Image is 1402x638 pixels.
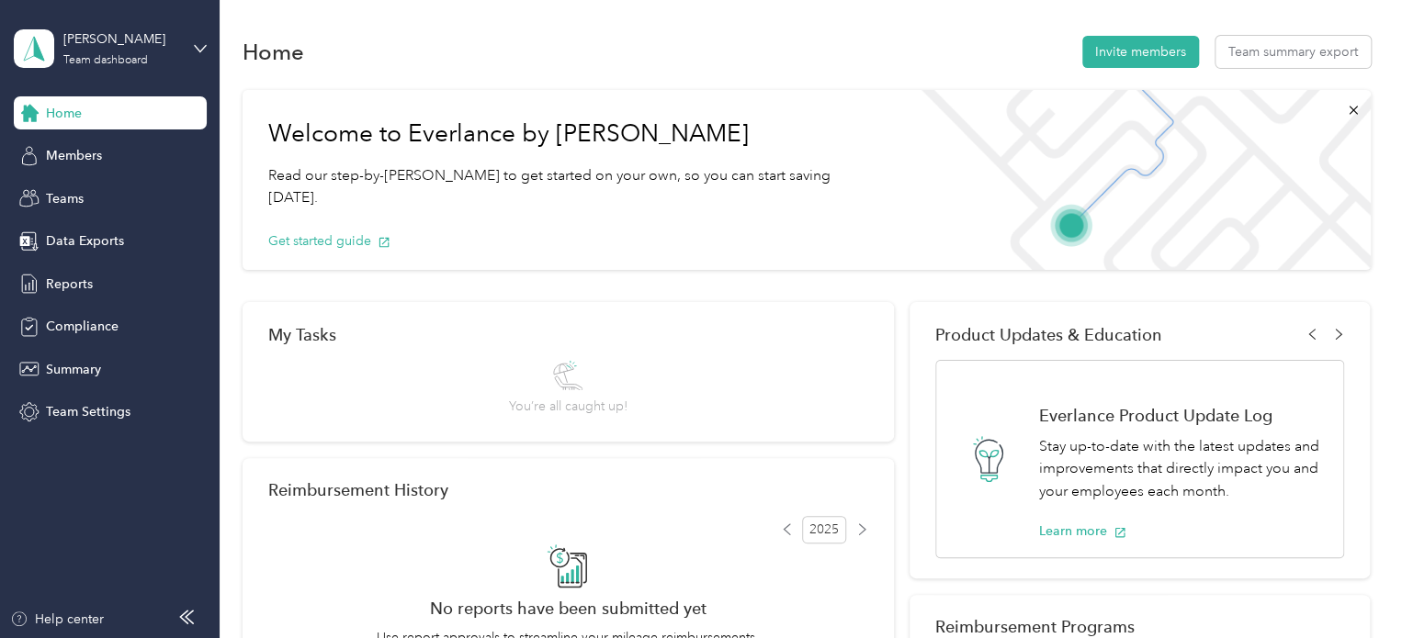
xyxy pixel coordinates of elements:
[63,55,148,66] div: Team dashboard
[46,274,93,294] span: Reports
[509,397,628,416] span: You’re all caught up!
[802,516,846,543] span: 2025
[268,164,878,209] p: Read our step-by-[PERSON_NAME] to get started on your own, so you can start saving [DATE].
[10,610,104,629] button: Help center
[935,617,1344,636] h2: Reimbursement Programs
[935,325,1162,344] span: Product Updates & Education
[268,119,878,149] h1: Welcome to Everlance by [PERSON_NAME]
[1039,435,1324,503] p: Stay up-to-date with the latest updates and improvements that directly impact you and your employ...
[63,29,178,49] div: [PERSON_NAME]
[1039,521,1126,541] button: Learn more
[1215,36,1371,68] button: Team summary export
[1299,535,1402,638] iframe: Everlance-gr Chat Button Frame
[1082,36,1199,68] button: Invite members
[268,325,868,344] div: My Tasks
[243,42,304,62] h1: Home
[46,360,101,379] span: Summary
[268,599,868,618] h2: No reports have been submitted yet
[903,90,1370,270] img: Welcome to everlance
[46,317,119,336] span: Compliance
[46,402,130,421] span: Team Settings
[268,480,448,499] h2: Reimbursement History
[1039,406,1324,425] h1: Everlance Product Update Log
